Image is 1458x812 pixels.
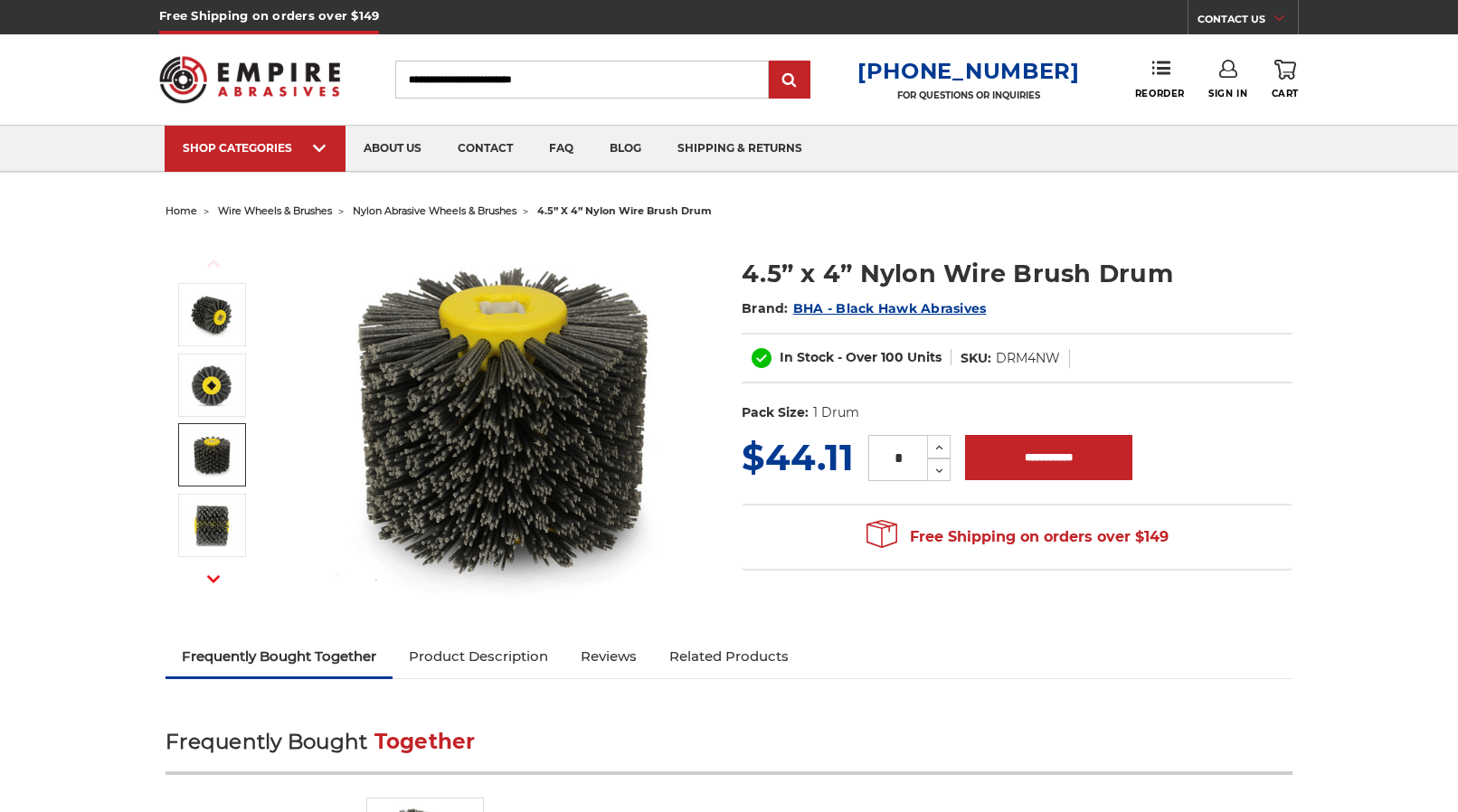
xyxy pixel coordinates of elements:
[440,126,531,172] a: contact
[166,204,197,217] a: home
[857,58,1080,84] a: [PHONE_NUMBER]
[1135,88,1185,99] span: Reorder
[659,126,820,172] a: shipping & returns
[189,503,234,548] img: abrasive impregnated nylon brush
[907,349,942,365] span: Units
[374,729,476,754] span: Together
[961,349,991,368] dt: SKU:
[1208,88,1247,99] span: Sign In
[1135,60,1185,99] a: Reorder
[189,292,234,337] img: 4.5 inch x 4 inch Abrasive nylon brush
[166,729,367,754] span: Frequently Bought
[321,237,683,599] img: 4.5 inch x 4 inch Abrasive nylon brush
[189,432,234,477] img: round nylon brushes industrial
[813,403,859,422] dd: 1 Drum
[183,141,327,155] div: SHOP CATEGORIES
[592,126,659,172] a: blog
[742,300,789,316] span: Brand:
[742,256,1292,291] h1: 4.5” x 4” Nylon Wire Brush Drum
[353,204,516,217] a: nylon abrasive wheels & brushes
[192,560,235,599] button: Next
[218,204,332,217] a: wire wheels & brushes
[166,637,393,676] a: Frequently Bought Together
[881,349,904,365] span: 100
[857,90,1080,101] p: FOR QUESTIONS OR INQUIRIES
[1272,60,1299,99] a: Cart
[866,519,1169,555] span: Free Shipping on orders over $149
[564,637,653,676] a: Reviews
[537,204,712,217] span: 4.5” x 4” nylon wire brush drum
[742,403,809,422] dt: Pack Size:
[742,435,854,479] span: $44.11
[531,126,592,172] a: faq
[393,637,564,676] a: Product Description
[653,637,805,676] a: Related Products
[793,300,987,316] a: BHA - Black Hawk Abrasives
[1198,9,1298,34] a: CONTACT US
[346,126,440,172] a: about us
[192,244,235,283] button: Previous
[189,363,234,408] img: quad key arbor nylon wire brush drum
[772,62,808,99] input: Submit
[780,349,834,365] span: In Stock
[159,44,340,115] img: Empire Abrasives
[1272,88,1299,99] span: Cart
[996,349,1060,368] dd: DRM4NW
[838,349,877,365] span: - Over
